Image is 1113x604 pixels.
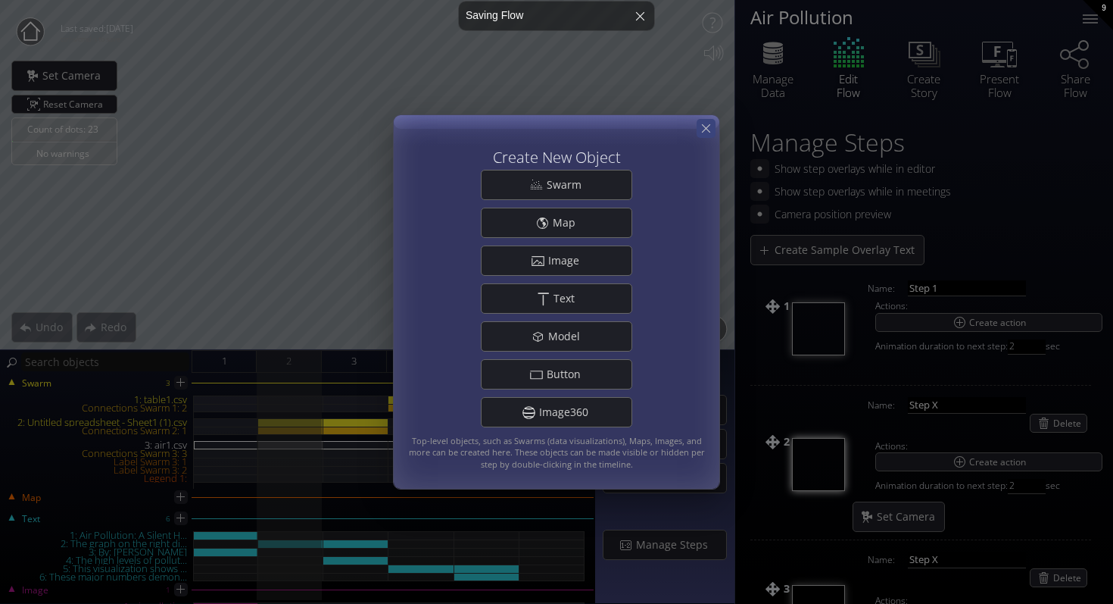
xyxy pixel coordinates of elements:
[553,291,584,306] span: Text
[546,367,590,382] span: Button
[538,405,597,420] span: Image360
[547,253,588,268] span: Image
[546,177,591,192] span: Swarm
[547,329,589,344] span: Model
[405,435,708,470] span: Top-level objects, such as Swarms (data visualizations), Maps, Images, and more can be created he...
[552,215,585,230] span: Map
[443,149,670,166] h3: Create New Object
